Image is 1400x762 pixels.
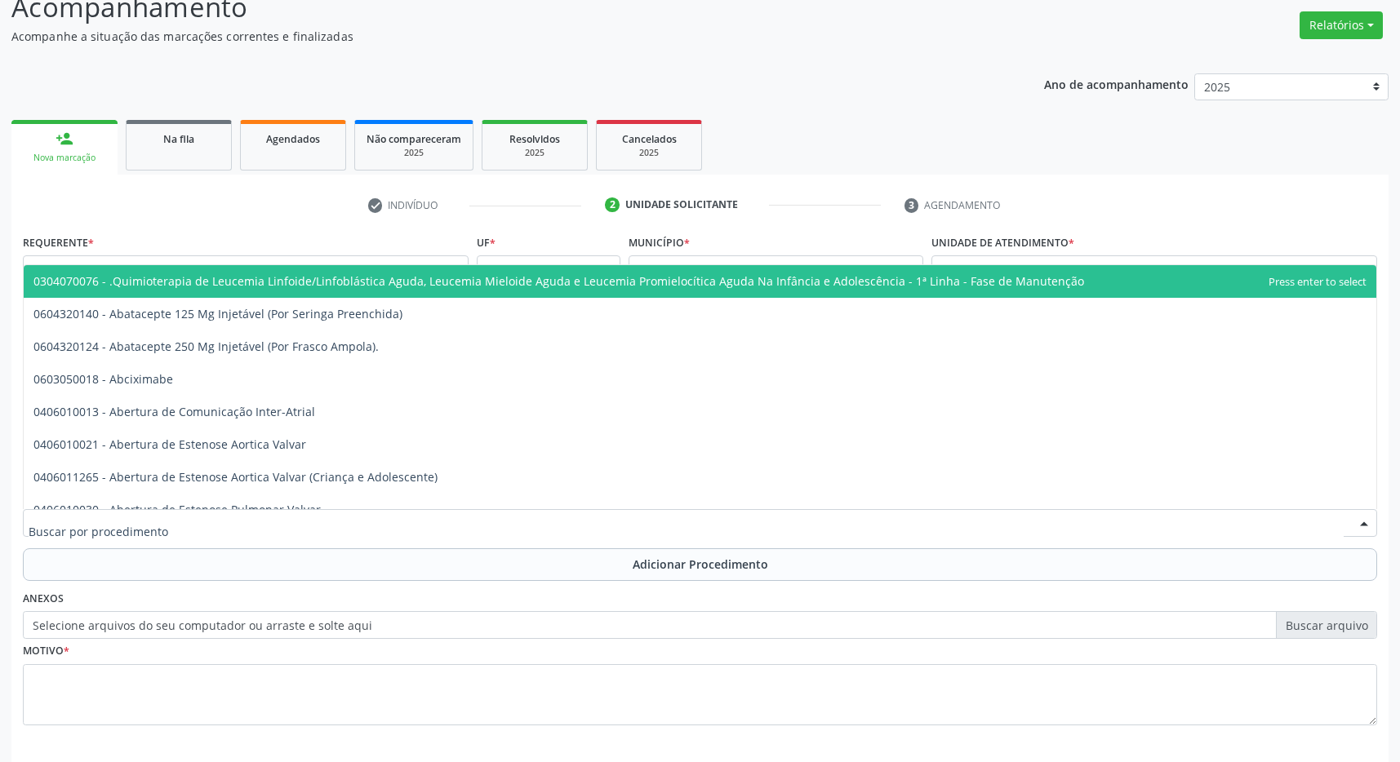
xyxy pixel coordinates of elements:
label: Unidade de atendimento [931,230,1074,255]
span: 0406010021 - Abertura de Estenose Aortica Valvar [33,436,306,452]
span: Cancelados [622,132,677,146]
label: Município [629,230,690,255]
span: AL [482,261,586,277]
span: 0603050018 - Abciximabe [33,371,173,387]
p: Ano de acompanhamento [1044,73,1189,94]
div: person_add [56,130,73,148]
label: Anexos [23,587,64,612]
span: Adicionar Procedimento [633,556,768,573]
label: UF [477,230,496,255]
span: Resolvidos [509,132,560,146]
span: Na fila [163,132,194,146]
label: Requerente [23,230,94,255]
div: 2025 [608,147,690,159]
span: 0406011265 - Abertura de Estenose Aortica Valvar (Criança e Adolescente) [33,469,438,485]
span: Profissional de Saúde [29,261,435,277]
span: Não compareceram [367,132,461,146]
span: 0406010013 - Abertura de Comunicação Inter-Atrial [33,404,315,419]
span: 0604320124 - Abatacepte 250 Mg Injetável (Por Frasco Ampola). [33,339,379,354]
span: 0604320140 - Abatacepte 125 Mg Injetável (Por Seringa Preenchida) [33,306,402,321]
div: 2 [605,197,620,212]
p: Acompanhe a situação das marcações correntes e finalizadas [11,28,976,45]
button: Relatórios [1300,11,1383,39]
label: Motivo [23,639,69,664]
div: 2025 [494,147,576,159]
span: Flexeiras [634,261,890,277]
span: 0406010030 - Abertura de Estenose Pulmonar Valvar [33,502,321,517]
div: Nova marcação [23,152,106,164]
span: Agendados [266,132,320,146]
button: Adicionar Procedimento [23,548,1377,581]
div: 2025 [367,147,461,159]
input: Buscar por procedimento [29,515,1344,547]
div: Unidade solicitante [625,197,738,212]
span: 0304070076 - .Quimioterapia de Leucemia Linfoide/Linfoblástica Aguda, Leucemia Mieloide Aguda e L... [33,273,1084,289]
span: 2010860 Usf 04 C S Climerio W Sarmento [937,261,1344,277]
